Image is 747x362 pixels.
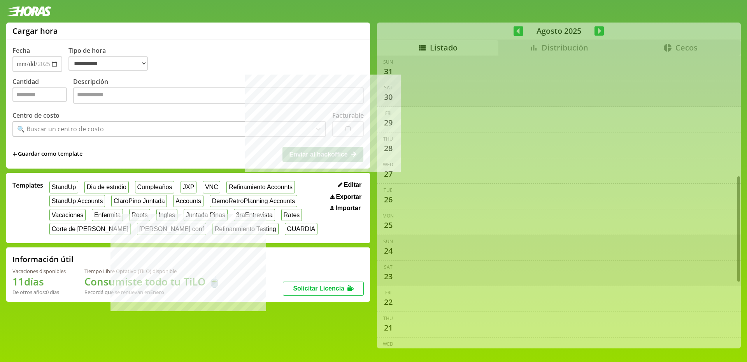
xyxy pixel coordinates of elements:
[328,193,364,201] button: Exportar
[336,193,361,200] span: Exportar
[12,150,17,158] span: +
[111,195,167,207] button: ClaroPino Juntada
[12,289,66,296] div: De otros años: 0 días
[135,181,174,193] button: Cumpleaños
[84,275,221,289] h1: Consumiste todo tu TiLO 🍵
[84,289,221,296] div: Recordá que se renuevan en
[332,111,364,120] label: Facturable
[12,254,74,265] h2: Información útil
[283,282,364,296] button: Solicitar Licencia
[285,223,318,235] button: GUARDIA
[12,46,30,55] label: Fecha
[12,181,43,190] span: Templates
[150,289,164,296] b: Enero
[12,87,67,102] input: Cantidad
[73,77,364,106] label: Descripción
[12,275,66,289] h1: 11 días
[210,195,297,207] button: DemoRetroPlanning Accounts
[92,209,123,221] button: Enfermita
[84,268,221,275] div: Tiempo Libre Optativo (TiLO) disponible
[335,205,361,212] span: Importar
[49,181,78,193] button: StandUp
[173,195,203,207] button: Accounts
[49,223,131,235] button: Corte de [PERSON_NAME]
[184,209,228,221] button: Juntada Pinas
[12,111,60,120] label: Centro de costo
[336,181,364,189] button: Editar
[12,77,73,106] label: Cantidad
[212,223,279,235] button: Refinanmiento Testing
[156,209,177,221] button: Ingles
[129,209,150,221] button: Roots
[234,209,275,221] button: 3raEntrevista
[6,6,51,16] img: logotipo
[281,209,302,221] button: Rates
[181,181,196,193] button: JXP
[73,87,364,104] textarea: Descripción
[68,56,148,71] select: Tipo de hora
[17,125,104,133] div: 🔍 Buscar un centro de costo
[344,181,361,188] span: Editar
[137,223,206,235] button: [PERSON_NAME] conf
[293,285,344,292] span: Solicitar Licencia
[12,150,82,158] span: +Guardar como template
[226,181,295,193] button: Refinamiento Accounts
[12,268,66,275] div: Vacaciones disponibles
[68,46,154,72] label: Tipo de hora
[203,181,220,193] button: VNC
[84,181,129,193] button: Dia de estudio
[49,209,86,221] button: Vacaciones
[49,195,105,207] button: StandUp Accounts
[12,26,58,36] h1: Cargar hora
